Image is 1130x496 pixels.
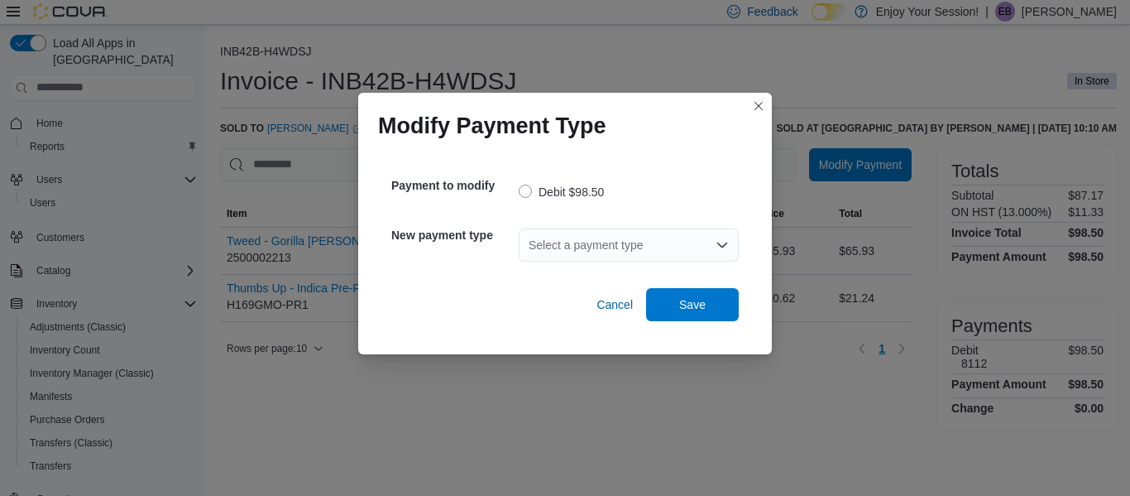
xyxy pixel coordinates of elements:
[596,296,633,313] span: Cancel
[391,169,515,202] h5: Payment to modify
[749,96,768,116] button: Closes this modal window
[679,296,706,313] span: Save
[590,288,639,321] button: Cancel
[378,113,606,139] h1: Modify Payment Type
[519,182,604,202] label: Debit $98.50
[391,219,515,252] h5: New payment type
[646,288,739,321] button: Save
[716,238,729,252] button: Open list of options
[529,235,530,255] input: Accessible screen reader label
